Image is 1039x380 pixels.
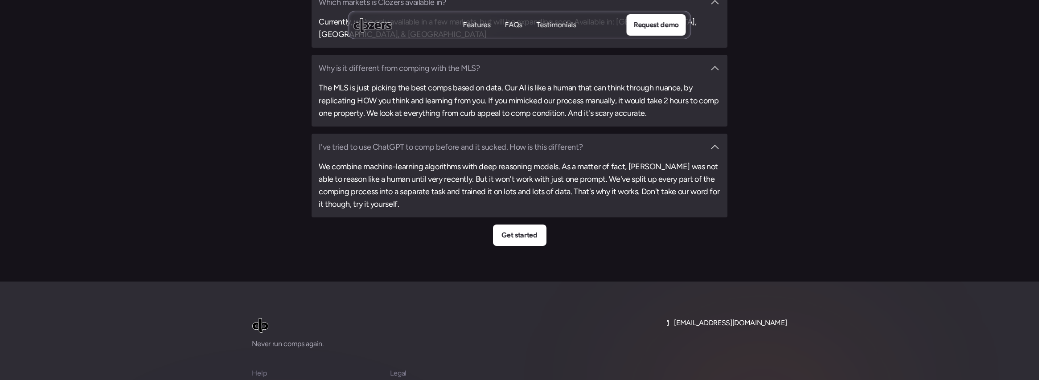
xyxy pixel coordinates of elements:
h3: We combine machine-learning algorithms with deep reasoning models. As a matter of fact, [PERSON_N... [319,160,720,210]
p: FAQs [505,30,522,40]
h3: I've tried to use ChatGPT to comp before and it sucked. How is this different? [319,141,705,153]
p: Never run comps again. [252,338,377,350]
h3: The MLS is just picking the best comps based on data. Our AI is like a human that can think throu... [319,82,720,119]
a: Request demo [626,14,686,36]
p: Get started [501,229,537,241]
p: Features [463,30,491,40]
a: FeaturesFeatures [463,20,491,30]
p: Help [252,368,373,379]
a: FAQsFAQs [505,20,522,30]
p: Testimonials [537,30,576,40]
p: [EMAIL_ADDRESS][DOMAIN_NAME] [674,317,787,329]
p: Testimonials [537,20,576,30]
p: FAQs [505,20,522,30]
a: Get started [493,225,546,246]
h3: Why is it different from comping with the MLS? [319,62,705,74]
p: Request demo [633,19,678,31]
a: TestimonialsTestimonials [537,20,576,30]
p: Legal [390,368,511,379]
p: Features [463,20,491,30]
